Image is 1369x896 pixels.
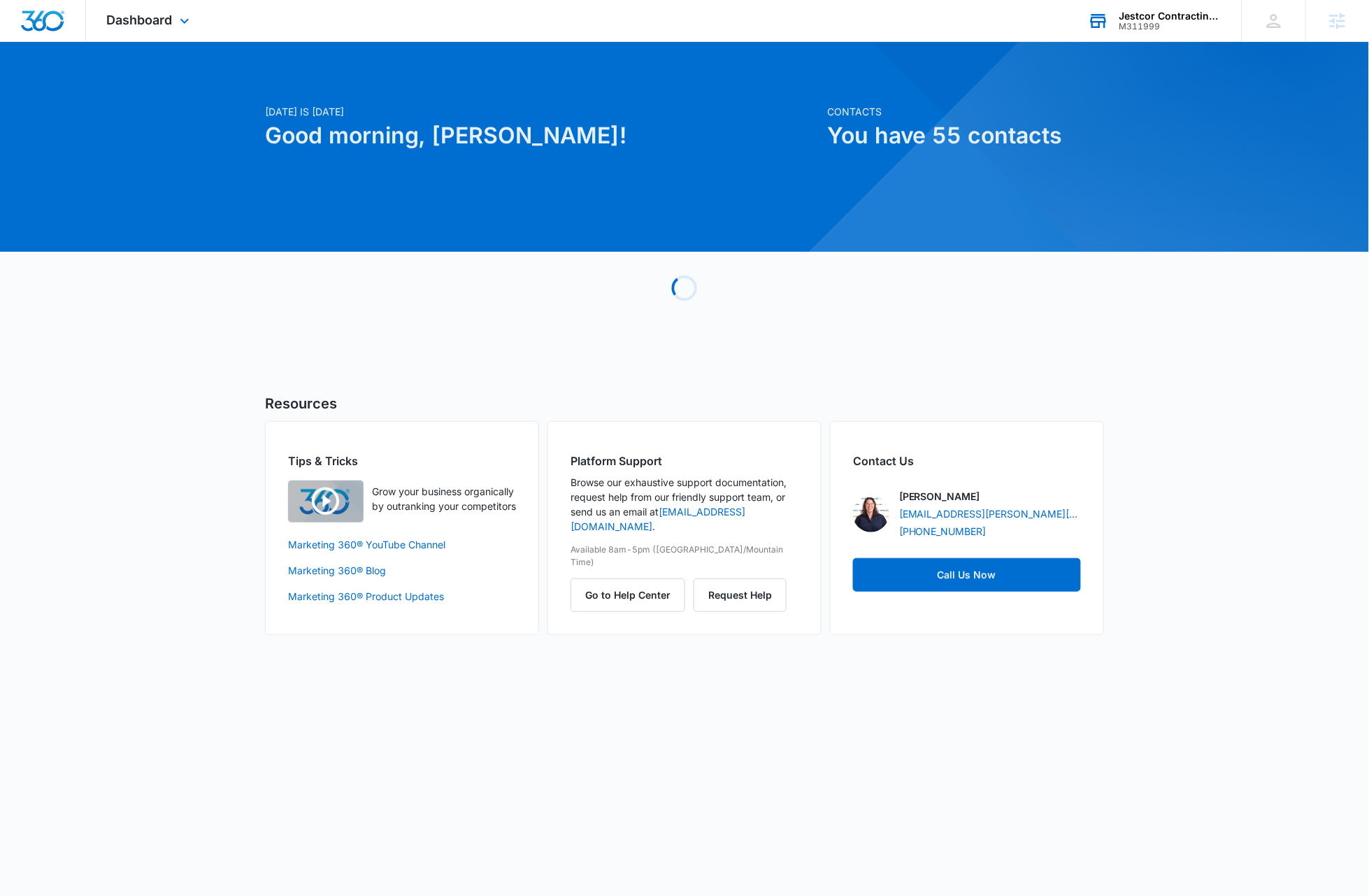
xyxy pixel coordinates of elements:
[571,543,798,569] p: Available 8am-5pm ([GEOGRAPHIC_DATA]/Mountain Time)
[571,589,694,601] a: Go to Help Center
[1119,10,1221,22] div: account name
[288,589,516,604] a: Marketing 360® Product Updates
[853,558,1081,592] a: Call Us Now
[288,563,516,578] a: Marketing 360® Blog
[288,453,516,469] h2: Tips & Tricks
[899,524,987,539] a: [PHONE_NUMBER]
[694,589,787,601] a: Request Help
[899,489,980,504] p: [PERSON_NAME]
[899,506,1081,521] a: [EMAIL_ADDRESS][PERSON_NAME][DOMAIN_NAME]
[853,496,889,532] img: Karissa Harris
[853,453,1081,469] h2: Contact Us
[571,453,798,469] h2: Platform Support
[288,481,364,522] img: Quick Overview Video
[1119,22,1221,31] div: account id
[827,104,1104,119] p: Contacts
[265,119,819,152] h1: Good morning, [PERSON_NAME]!
[827,119,1104,152] h1: You have 55 contacts
[694,578,787,612] button: Request Help
[372,484,516,513] p: Grow your business organically by outranking your competitors
[571,578,685,612] button: Go to Help Center
[265,393,1104,414] h5: Resources
[571,475,798,534] p: Browse our exhaustive support documentation, request help from our friendly support team, or send...
[265,104,819,119] p: [DATE] is [DATE]
[107,13,173,27] span: Dashboard
[288,537,516,552] a: Marketing 360® YouTube Channel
